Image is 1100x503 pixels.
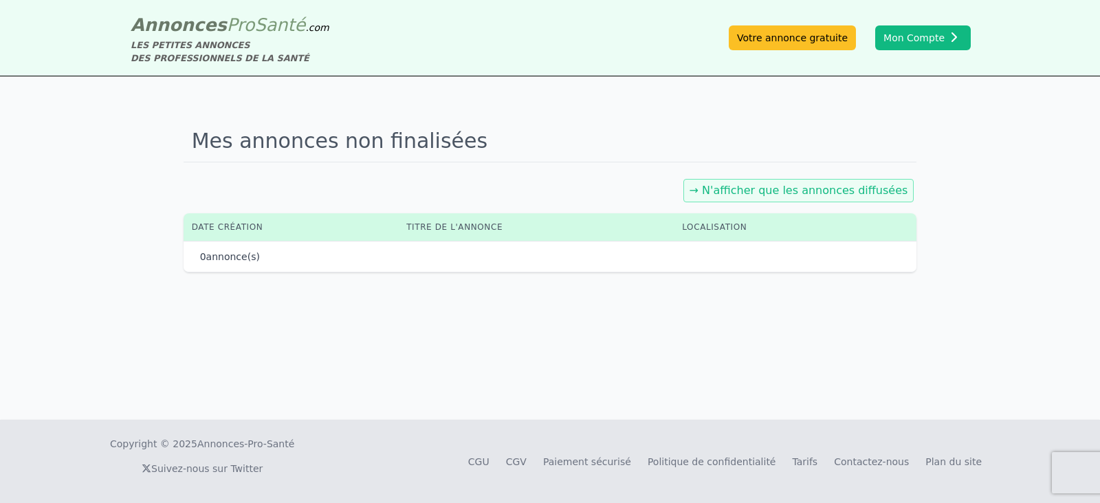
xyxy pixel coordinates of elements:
a: Contactez-nous [834,456,909,467]
span: .com [305,22,329,33]
a: Plan du site [925,456,982,467]
th: Localisation [674,213,872,241]
div: LES PETITES ANNONCES DES PROFESSIONNELS DE LA SANTÉ [131,39,329,65]
button: Mon Compte [875,25,971,50]
span: Annonces [131,14,227,35]
span: 0 [200,251,206,262]
h1: Mes annonces non finalisées [184,120,917,162]
th: Titre de l'annonce [398,213,674,241]
a: CGV [506,456,527,467]
a: Paiement sécurisé [543,456,631,467]
a: CGU [468,456,489,467]
a: Tarifs [792,456,817,467]
th: Date création [184,213,399,241]
a: Politique de confidentialité [648,456,776,467]
a: AnnoncesProSanté.com [131,14,329,35]
div: Copyright © 2025 [110,437,294,451]
a: → N'afficher que les annonces diffusées [690,184,908,197]
span: Santé [254,14,305,35]
p: annonce(s) [200,250,260,264]
a: Votre annonce gratuite [729,25,856,50]
a: Suivez-nous sur Twitter [142,463,263,474]
span: Pro [227,14,255,35]
a: Annonces-Pro-Santé [197,437,294,451]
